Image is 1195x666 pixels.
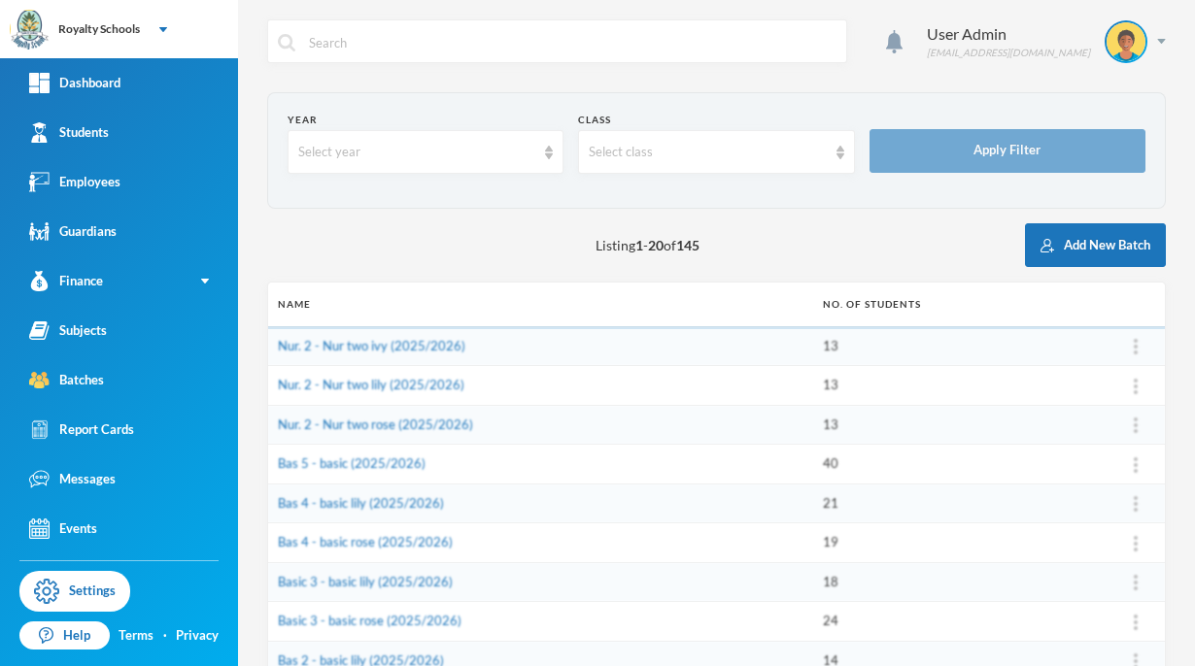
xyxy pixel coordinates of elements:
a: Privacy [176,626,219,646]
div: Finance [29,271,103,291]
img: ... [1134,615,1138,630]
td: 13 [813,405,1107,445]
div: Select class [589,143,826,162]
div: User Admin [927,22,1090,46]
img: ... [1134,496,1138,512]
td: 19 [813,523,1107,563]
td: 18 [813,562,1107,602]
div: Select year [298,143,535,162]
a: Settings [19,571,130,612]
img: ... [1134,457,1138,473]
div: Employees [29,172,120,192]
button: Apply Filter [870,129,1145,173]
a: Bas 4 - basic lily (2025/2026) [278,495,444,511]
span: Listing - of [596,235,700,255]
td: 24 [813,602,1107,642]
div: Events [29,518,97,539]
div: Class [578,113,854,127]
img: STUDENT [1107,22,1145,61]
div: [EMAIL_ADDRESS][DOMAIN_NAME] [927,46,1090,60]
b: 1 [635,237,643,253]
td: 13 [813,326,1107,366]
div: Royalty Schools [58,20,140,38]
img: search [278,34,295,51]
a: Help [19,621,110,650]
a: Bas 4 - basic rose (2025/2026) [278,534,453,549]
img: ... [1134,575,1138,590]
a: Nur. 2 - Nur two ivy (2025/2026) [278,338,465,353]
div: Year [288,113,563,127]
input: Search [307,20,836,64]
img: ... [1134,417,1138,433]
img: ... [1134,536,1138,551]
a: Bas 5 - basic (2025/2026) [278,455,426,471]
div: Report Cards [29,419,134,440]
a: Terms [119,626,154,646]
a: Nur. 2 - Nur two rose (2025/2026) [278,416,473,432]
a: Basic 3 - basic lily (2025/2026) [278,574,453,589]
th: Name [268,283,813,326]
a: Basic 3 - basic rose (2025/2026) [278,613,461,628]
div: Students [29,122,109,143]
td: 40 [813,445,1107,484]
div: · [163,626,167,646]
td: 13 [813,366,1107,406]
img: logo [11,11,50,50]
b: 145 [676,237,700,253]
a: Nur. 2 - Nur two lily (2025/2026) [278,377,464,392]
div: Dashboard [29,73,120,93]
button: Add New Batch [1025,223,1166,267]
img: ... [1134,339,1138,354]
img: ... [1134,379,1138,394]
div: Subjects [29,320,107,341]
td: 21 [813,483,1107,523]
div: Guardians [29,221,117,242]
div: Batches [29,370,104,390]
div: Messages [29,469,116,489]
b: 20 [648,237,664,253]
th: No. of students [813,283,1107,326]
